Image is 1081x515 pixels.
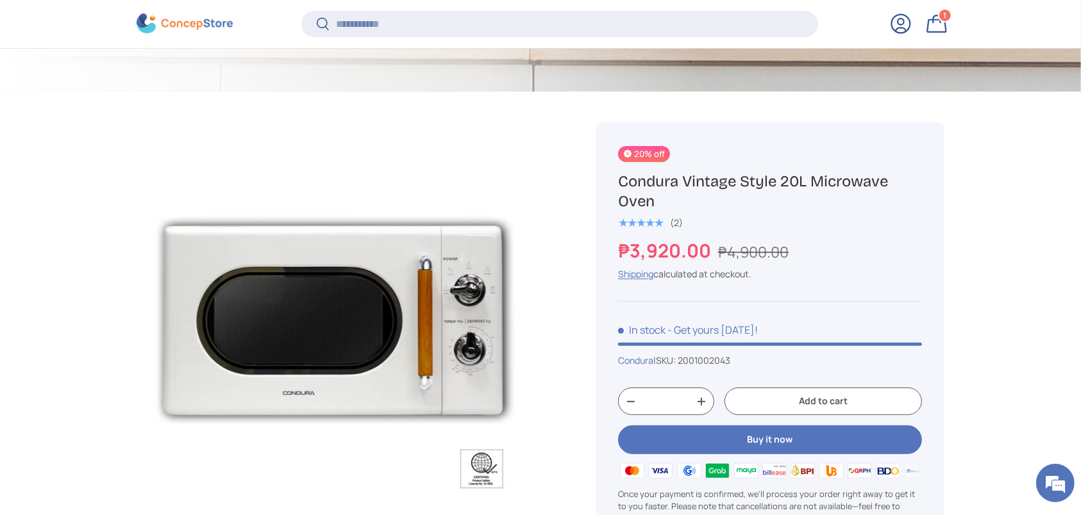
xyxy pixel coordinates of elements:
img: qrph [846,461,874,480]
img: maya [732,461,760,480]
img: master [618,461,646,480]
button: Buy it now [618,425,922,454]
div: calculated at checkout. [618,267,922,281]
span: We're online! [74,161,177,291]
div: 5.0 out of 5.0 stars [618,217,664,229]
img: bdo [874,461,902,480]
s: ₱4,900.00 [718,241,789,262]
div: (2) [670,218,683,227]
span: 1 [944,11,947,20]
img: bpi [789,461,817,480]
span: ★★★★★ [618,217,664,229]
img: grabpay [703,461,732,480]
p: - Get yours [DATE]! [667,323,758,337]
img: ubp [817,461,845,480]
span: 2001002043 [678,354,730,366]
img: metrobank [903,461,931,480]
span: | [653,354,730,366]
h1: Condura Vintage Style 20L Microwave Oven [618,172,922,211]
span: 20% off [618,146,670,162]
div: Chat with us now [67,72,215,88]
a: 5.0 out of 5.0 stars (2) [618,215,683,229]
a: Condura [618,354,653,366]
a: Shipping [618,268,653,280]
img: billease [760,461,789,480]
img: ConcepStore [137,14,233,34]
button: Add to cart [725,388,922,415]
div: Minimize live chat window [210,6,241,37]
img: visa [646,461,675,480]
textarea: Type your message and hit 'Enter' [6,350,244,395]
img: gcash [675,461,703,480]
span: In stock [618,323,666,337]
span: SKU: [656,354,676,366]
strong: ₱3,920.00 [618,238,714,263]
